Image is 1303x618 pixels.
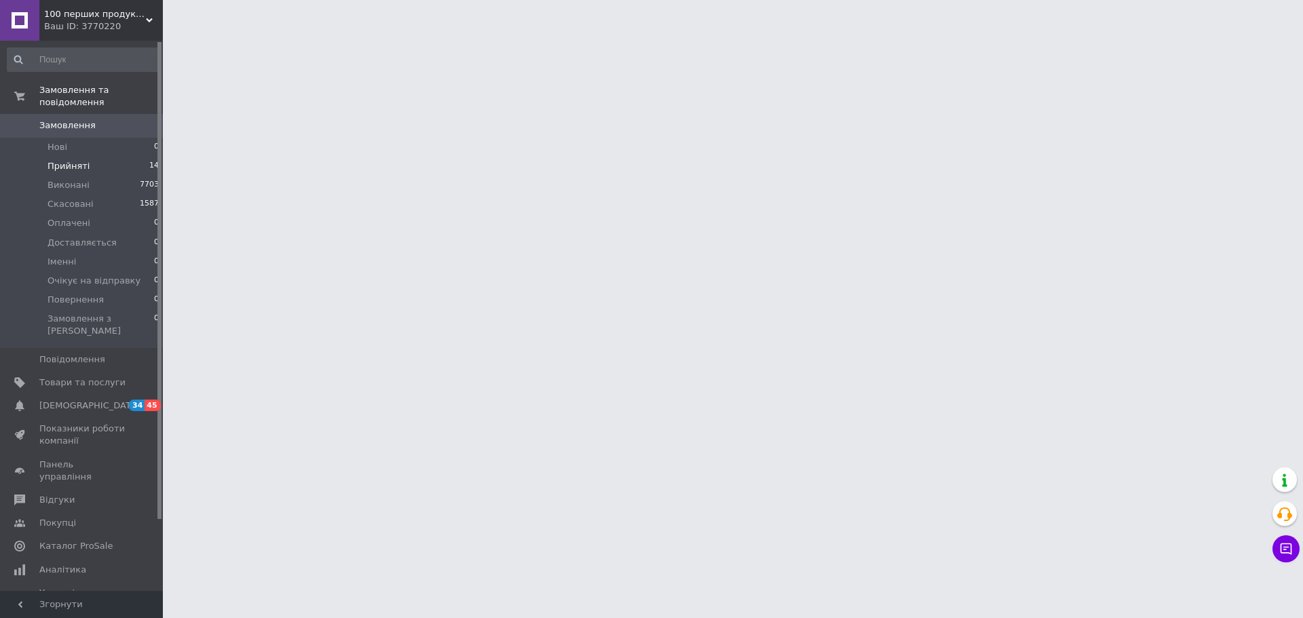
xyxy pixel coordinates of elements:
[39,119,96,132] span: Замовлення
[129,400,145,411] span: 34
[154,275,159,287] span: 0
[154,294,159,306] span: 0
[39,517,76,529] span: Покупці
[39,587,126,611] span: Управління сайтом
[149,160,159,172] span: 14
[145,400,160,411] span: 45
[39,540,113,552] span: Каталог ProSale
[44,20,163,33] div: Ваш ID: 3770220
[48,198,94,210] span: Скасовані
[39,423,126,447] span: Показники роботи компанії
[140,179,159,191] span: 7703
[39,84,163,109] span: Замовлення та повідомлення
[1272,535,1300,562] button: Чат з покупцем
[154,313,159,337] span: 0
[48,313,154,337] span: Замовлення з [PERSON_NAME]
[48,217,90,229] span: Оплачені
[39,376,126,389] span: Товари та послуги
[140,198,159,210] span: 1587
[48,160,90,172] span: Прийняті
[39,400,140,412] span: [DEMOGRAPHIC_DATA]
[48,237,117,249] span: Доставляється
[48,294,104,306] span: Повернення
[48,256,76,268] span: Іменні
[39,459,126,483] span: Панель управління
[7,47,160,72] input: Пошук
[48,141,67,153] span: Нові
[154,141,159,153] span: 0
[48,179,90,191] span: Виконані
[44,8,146,20] span: 100 перших продуктів
[154,237,159,249] span: 0
[39,564,86,576] span: Аналітика
[154,256,159,268] span: 0
[39,353,105,366] span: Повідомлення
[154,217,159,229] span: 0
[48,275,140,287] span: Очікує на відправку
[39,494,75,506] span: Відгуки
